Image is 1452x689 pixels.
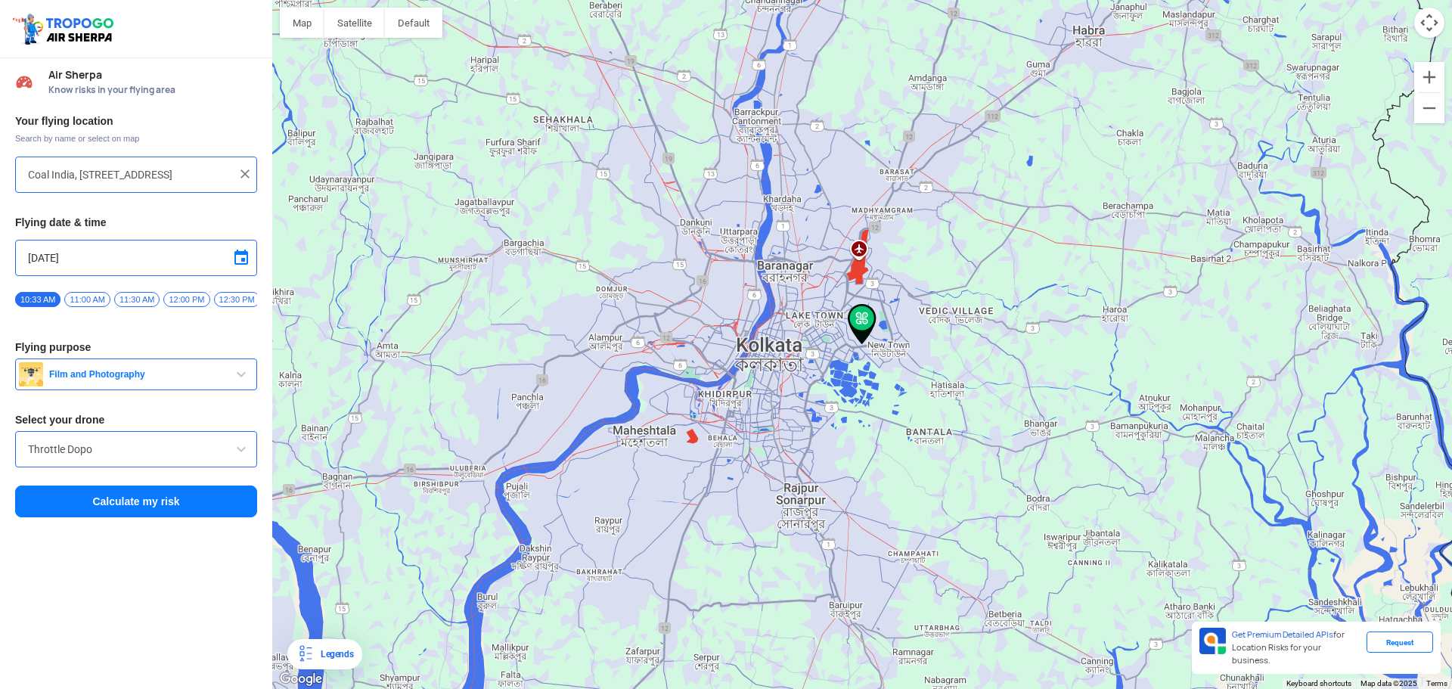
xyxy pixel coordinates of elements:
h3: Flying date & time [15,217,257,228]
a: Terms [1426,679,1447,687]
span: 11:30 AM [114,292,160,307]
img: Legends [296,645,315,663]
input: Search by name or Brand [28,440,244,458]
span: Film and Photography [43,368,232,380]
button: Calculate my risk [15,486,257,517]
span: 11:00 AM [64,292,110,307]
button: Map camera controls [1414,8,1444,38]
span: Search by name or select on map [15,132,257,144]
img: Premium APIs [1199,628,1226,654]
a: Open this area in Google Maps (opens a new window) [276,669,326,689]
img: ic_close.png [237,166,253,182]
h3: Select your drone [15,414,257,425]
img: film.png [19,362,43,386]
button: Zoom in [1414,62,1444,92]
span: 12:00 PM [163,292,209,307]
div: for Location Risks for your business. [1226,628,1367,668]
img: Risk Scores [15,73,33,91]
button: Film and Photography [15,358,257,390]
span: Know risks in your flying area [48,84,257,96]
input: Select Date [28,249,244,267]
span: 12:30 PM [214,292,260,307]
img: Google [276,669,326,689]
button: Keyboard shortcuts [1286,678,1351,689]
span: Air Sherpa [48,69,257,81]
span: Map data ©2025 [1360,679,1417,687]
button: Zoom out [1414,93,1444,123]
input: Search your flying location [28,166,233,184]
h3: Flying purpose [15,342,257,352]
div: Request [1367,632,1433,653]
button: Show street map [280,8,324,38]
span: Get Premium Detailed APIs [1232,629,1333,640]
h3: Your flying location [15,116,257,126]
span: 10:33 AM [15,292,60,307]
div: Legends [315,645,353,663]
button: Show satellite imagery [324,8,385,38]
img: ic_tgdronemaps.svg [11,11,119,46]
